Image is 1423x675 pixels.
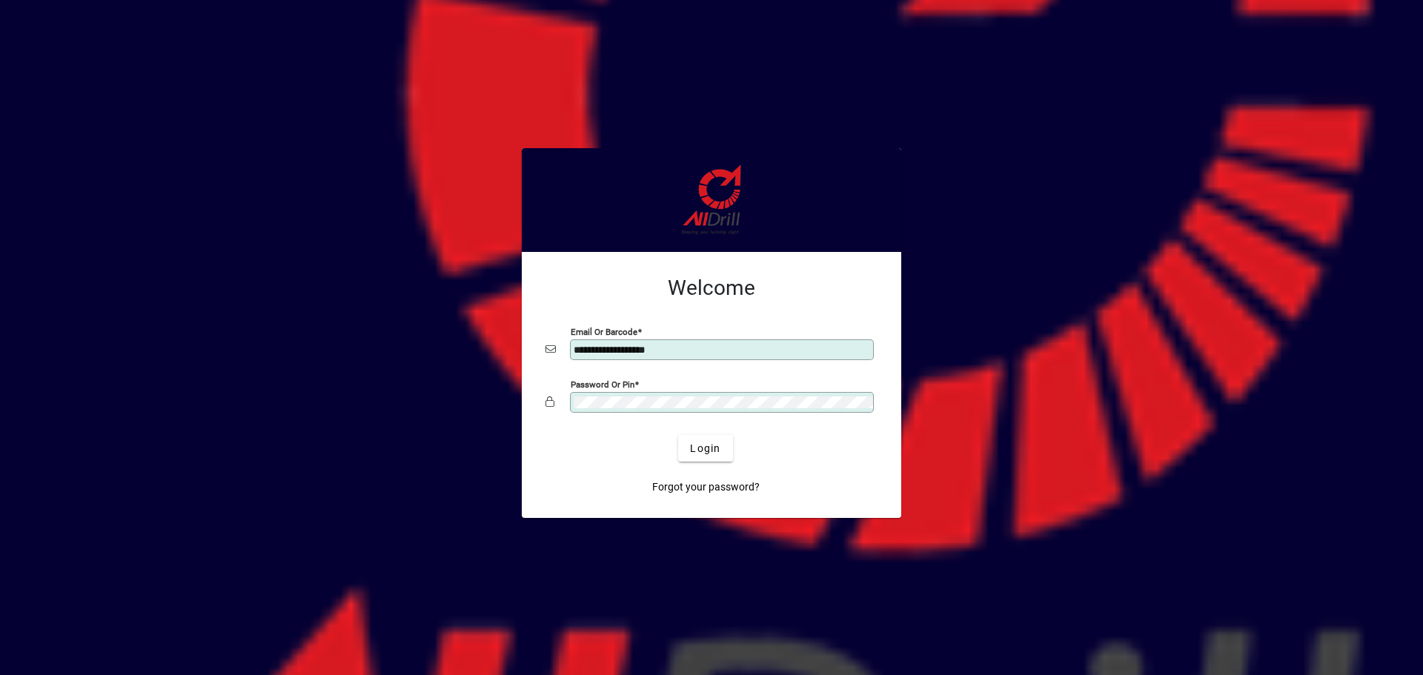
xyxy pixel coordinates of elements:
h2: Welcome [545,276,878,301]
mat-label: Email or Barcode [571,327,637,337]
span: Forgot your password? [652,479,760,495]
a: Forgot your password? [646,473,766,500]
span: Login [690,441,720,456]
mat-label: Password or Pin [571,379,634,390]
button: Login [678,435,732,462]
